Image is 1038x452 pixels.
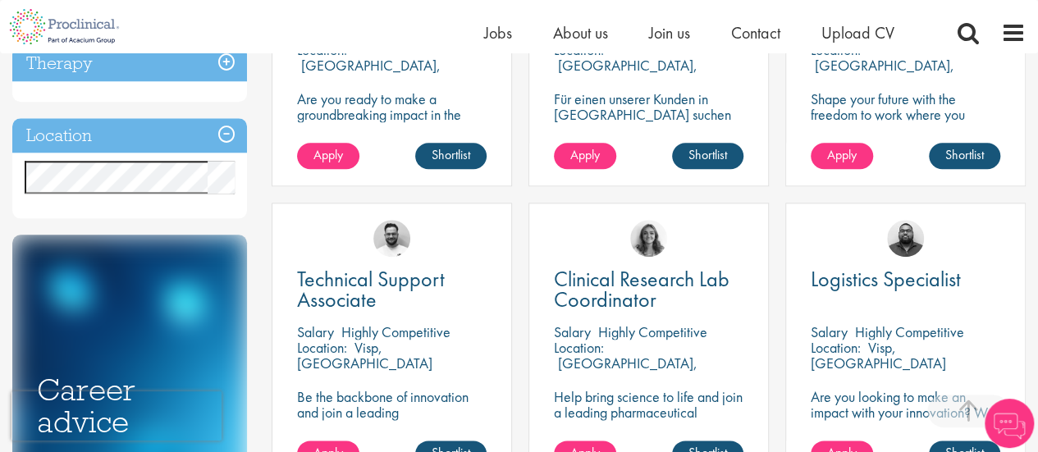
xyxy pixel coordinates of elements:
[649,22,690,43] a: Join us
[554,354,697,388] p: [GEOGRAPHIC_DATA], [GEOGRAPHIC_DATA]
[985,399,1034,448] img: Chatbot
[929,143,1000,169] a: Shortlist
[811,322,848,341] span: Salary
[12,46,247,81] h3: Therapy
[811,56,954,90] p: [GEOGRAPHIC_DATA], [GEOGRAPHIC_DATA]
[297,322,334,341] span: Salary
[811,338,861,357] span: Location:
[37,374,222,437] h3: Career advice
[811,269,1000,290] a: Logistics Specialist
[570,146,600,163] span: Apply
[297,56,441,90] p: [GEOGRAPHIC_DATA], [GEOGRAPHIC_DATA]
[554,265,729,313] span: Clinical Research Lab Coordinator
[598,322,707,341] p: Highly Competitive
[415,143,487,169] a: Shortlist
[341,322,450,341] p: Highly Competitive
[855,322,964,341] p: Highly Competitive
[484,22,512,43] a: Jobs
[297,91,487,185] p: Are you ready to make a groundbreaking impact in the world of biotechnology? Join a growing compa...
[297,338,347,357] span: Location:
[373,220,410,257] img: Emile De Beer
[827,146,857,163] span: Apply
[821,22,894,43] a: Upload CV
[553,22,608,43] a: About us
[554,322,591,341] span: Salary
[811,91,1000,153] p: Shape your future with the freedom to work where you thrive! Join our client with this Director p...
[11,391,222,441] iframe: reCAPTCHA
[554,143,616,169] a: Apply
[554,269,743,310] a: Clinical Research Lab Coordinator
[811,338,946,372] p: Visp, [GEOGRAPHIC_DATA]
[554,56,697,90] p: [GEOGRAPHIC_DATA], [GEOGRAPHIC_DATA]
[297,269,487,310] a: Technical Support Associate
[630,220,667,257] img: Jackie Cerchio
[811,265,961,293] span: Logistics Specialist
[672,143,743,169] a: Shortlist
[313,146,343,163] span: Apply
[811,143,873,169] a: Apply
[12,118,247,153] h3: Location
[731,22,780,43] a: Contact
[554,338,604,357] span: Location:
[297,338,432,372] p: Visp, [GEOGRAPHIC_DATA]
[297,143,359,169] a: Apply
[297,265,445,313] span: Technical Support Associate
[554,91,743,185] p: Für einen unserer Kunden in [GEOGRAPHIC_DATA] suchen wir ab sofort einen Entwicklungsingenieur Ku...
[887,220,924,257] img: Ashley Bennett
